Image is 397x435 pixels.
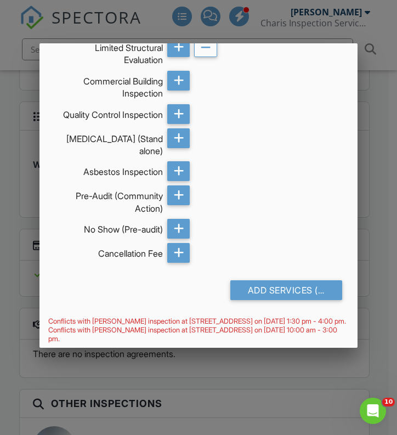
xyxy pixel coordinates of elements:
div: Pre-Audit (Community Action) [55,185,163,214]
span: 10 [382,398,395,406]
div: [MEDICAL_DATA] (Stand alone) [55,128,163,157]
div: Add Services (+ $225.0) [230,280,342,300]
div: No Show (Pre-audit) [55,219,163,235]
div: Conflicts with [PERSON_NAME] inspection at [STREET_ADDRESS] on [DATE] 1:30 pm - 4:00 pm. Conflict... [39,317,357,343]
div: Limited Structural Evaluation [55,37,163,66]
div: Quality Control Inspection [55,104,163,121]
iframe: Intercom live chat [360,398,386,424]
div: Commercial Building Inspection [55,71,163,100]
div: Cancellation Fee [55,243,163,259]
div: Asbestos Inspection [55,161,163,178]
